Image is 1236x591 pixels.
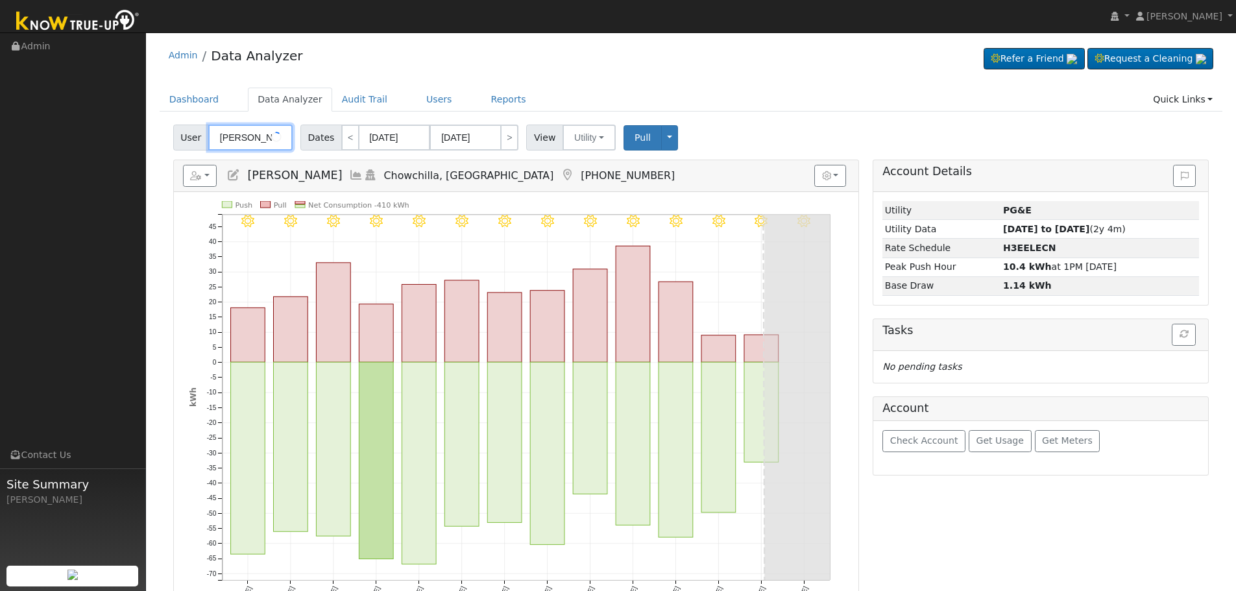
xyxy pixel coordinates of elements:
span: (2y 4m) [1003,224,1126,234]
img: retrieve [67,570,78,580]
a: Data Analyzer [211,48,302,64]
button: Issue History [1173,165,1196,187]
span: Pull [635,132,651,143]
a: Login As (last 05/12/2025 2:11:20 PM) [363,169,378,182]
strong: ID: 16713621, authorized: 05/12/25 [1003,205,1032,215]
a: Data Analyzer [248,88,332,112]
button: Check Account [882,430,965,452]
span: Get Usage [976,435,1024,446]
span: Check Account [890,435,958,446]
td: Utility Data [882,220,1000,239]
img: retrieve [1067,54,1077,64]
a: Dashboard [160,88,229,112]
a: Audit Trail [332,88,397,112]
a: Admin [169,50,198,60]
a: Quick Links [1143,88,1222,112]
span: Get Meters [1042,435,1093,446]
strong: 1.14 kWh [1003,280,1052,291]
button: Pull [624,125,662,151]
a: Refer a Friend [984,48,1085,70]
span: [PHONE_NUMBER] [581,169,675,182]
a: Users [417,88,462,112]
h5: Tasks [882,324,1199,337]
h5: Account Details [882,165,1199,178]
td: Peak Push Hour [882,258,1000,276]
a: Edit User (30155) [226,169,241,182]
span: Dates [300,125,342,151]
span: View [526,125,563,151]
span: Site Summary [6,476,139,493]
img: retrieve [1196,54,1206,64]
button: Utility [563,125,616,151]
td: at 1PM [DATE] [1001,258,1200,276]
a: Request a Cleaning [1087,48,1213,70]
span: [PERSON_NAME] [247,169,342,182]
i: No pending tasks [882,361,962,372]
strong: [DATE] to [DATE] [1003,224,1089,234]
button: Get Usage [969,430,1032,452]
a: > [500,125,518,151]
strong: 10.4 kWh [1003,261,1052,272]
button: Get Meters [1035,430,1100,452]
h5: Account [882,402,928,415]
a: Multi-Series Graph [349,169,363,182]
td: Rate Schedule [882,239,1000,258]
a: < [341,125,359,151]
td: Base Draw [882,276,1000,295]
button: Refresh [1172,324,1196,346]
span: Chowchilla, [GEOGRAPHIC_DATA] [384,169,554,182]
div: [PERSON_NAME] [6,493,139,507]
span: User [173,125,209,151]
input: Select a User [208,125,293,151]
a: Reports [481,88,536,112]
img: Know True-Up [10,7,146,36]
td: Utility [882,201,1000,220]
a: Map [560,169,574,182]
span: [PERSON_NAME] [1146,11,1222,21]
strong: T [1003,243,1056,253]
